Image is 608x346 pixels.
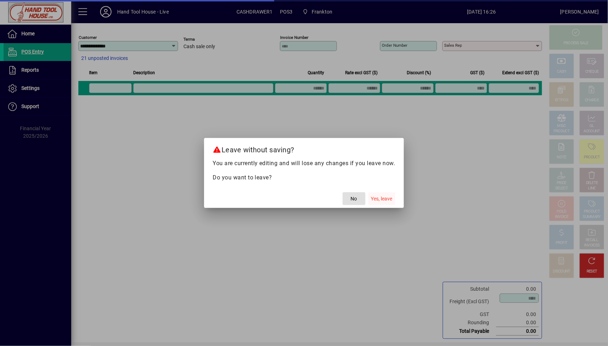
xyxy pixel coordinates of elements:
button: No [343,192,365,205]
span: Yes, leave [371,195,393,203]
span: No [351,195,357,203]
p: Do you want to leave? [213,173,395,182]
button: Yes, leave [368,192,395,205]
p: You are currently editing and will lose any changes if you leave now. [213,159,395,168]
h2: Leave without saving? [204,138,404,159]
